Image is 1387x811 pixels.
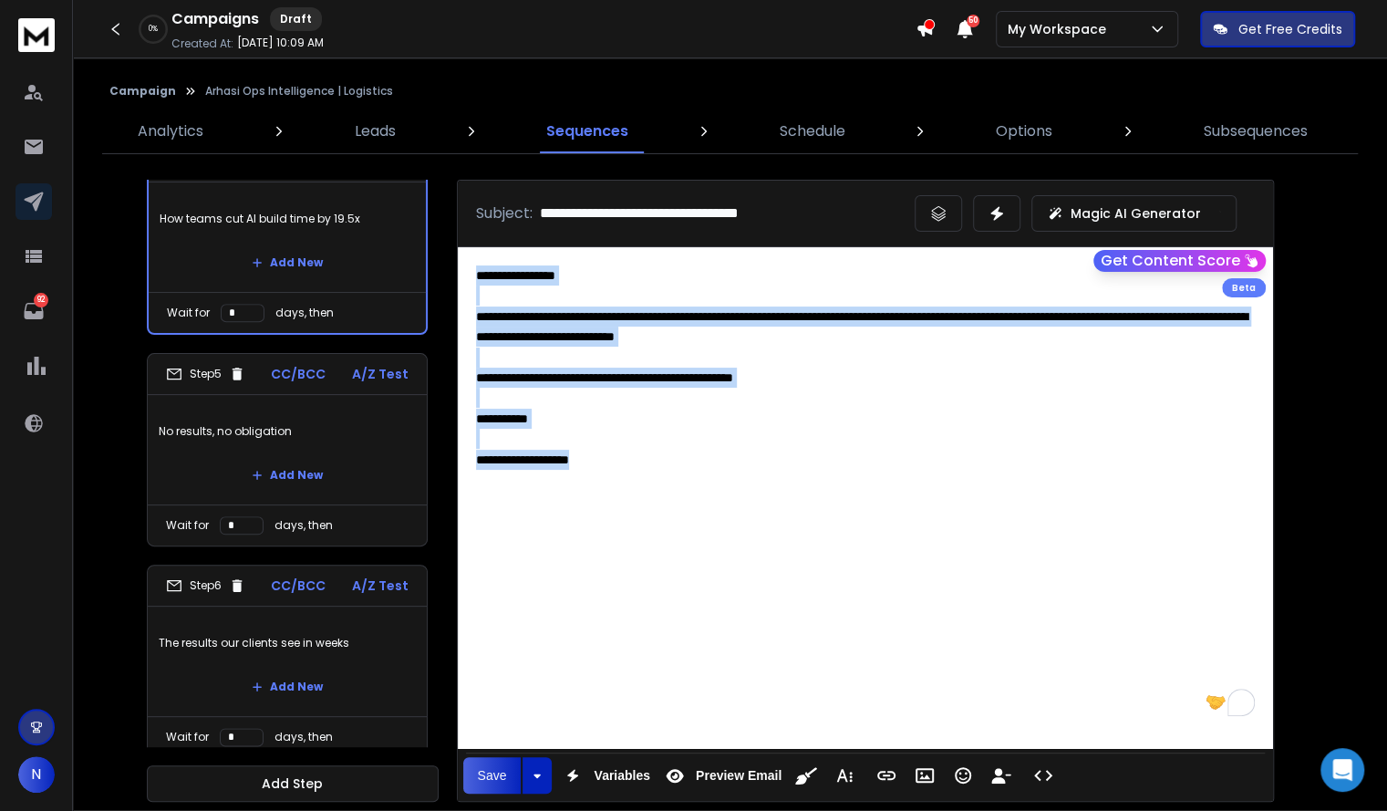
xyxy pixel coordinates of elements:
[984,757,1019,794] button: Insert Unsubscribe Link
[275,306,334,320] p: days, then
[127,109,214,153] a: Analytics
[166,366,245,382] div: Step 5
[907,757,942,794] button: Insert Image (Ctrl+P)
[996,120,1052,142] p: Options
[159,406,416,457] p: No results, no obligation
[271,365,326,383] p: CC/BCC
[159,618,416,669] p: The results our clients see in weeks
[18,756,55,793] button: N
[985,109,1063,153] a: Options
[237,669,337,705] button: Add New
[270,7,322,31] div: Draft
[458,247,1273,733] div: To enrich screen reader interactions, please activate Accessibility in Grammarly extension settings
[352,365,409,383] p: A/Z Test
[344,109,407,153] a: Leads
[352,577,409,595] p: A/Z Test
[1031,195,1237,232] button: Magic AI Generator
[147,353,428,546] li: Step5CC/BCCA/Z TestNo results, no obligationAdd NewWait fordays, then
[1193,109,1319,153] a: Subsequences
[789,757,823,794] button: Clean HTML
[1200,11,1355,47] button: Get Free Credits
[827,757,862,794] button: More Text
[1008,20,1113,38] p: My Workspace
[147,765,439,802] button: Add Step
[1320,748,1364,792] div: Open Intercom Messenger
[205,84,393,99] p: Arhasi Ops Intelligence | Logistics
[149,24,158,35] p: 0 %
[237,457,337,494] button: Add New
[967,15,979,27] span: 50
[476,203,533,224] p: Subject:
[590,768,654,784] span: Variables
[171,36,233,51] p: Created At:
[138,120,203,142] p: Analytics
[109,84,176,99] button: Campaign
[166,577,245,594] div: Step 6
[167,306,210,320] p: Wait for
[692,768,785,784] span: Preview Email
[274,518,333,533] p: days, then
[546,120,628,142] p: Sequences
[237,244,337,281] button: Add New
[769,109,856,153] a: Schedule
[946,757,980,794] button: Emoticons
[355,120,396,142] p: Leads
[271,577,326,595] p: CC/BCC
[171,8,259,30] h1: Campaigns
[780,120,845,142] p: Schedule
[555,757,654,794] button: Variables
[274,730,333,744] p: days, then
[18,18,55,52] img: logo
[1204,120,1308,142] p: Subsequences
[1026,757,1061,794] button: Code View
[535,109,639,153] a: Sequences
[463,757,522,794] button: Save
[147,140,428,335] li: Step4CC/BCCA/Z TestHow teams cut AI build time by 19.5xAdd NewWait fordays, then
[160,193,415,244] p: How teams cut AI build time by 19.5x
[237,36,324,50] p: [DATE] 10:09 AM
[34,293,48,307] p: 92
[166,518,209,533] p: Wait for
[657,757,785,794] button: Preview Email
[1093,250,1266,272] button: Get Content Score
[16,293,52,329] a: 92
[1071,204,1201,223] p: Magic AI Generator
[147,565,428,758] li: Step6CC/BCCA/Z TestThe results our clients see in weeksAdd NewWait fordays, then
[166,730,209,744] p: Wait for
[1238,20,1342,38] p: Get Free Credits
[869,757,904,794] button: Insert Link (Ctrl+K)
[1222,278,1266,297] div: Beta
